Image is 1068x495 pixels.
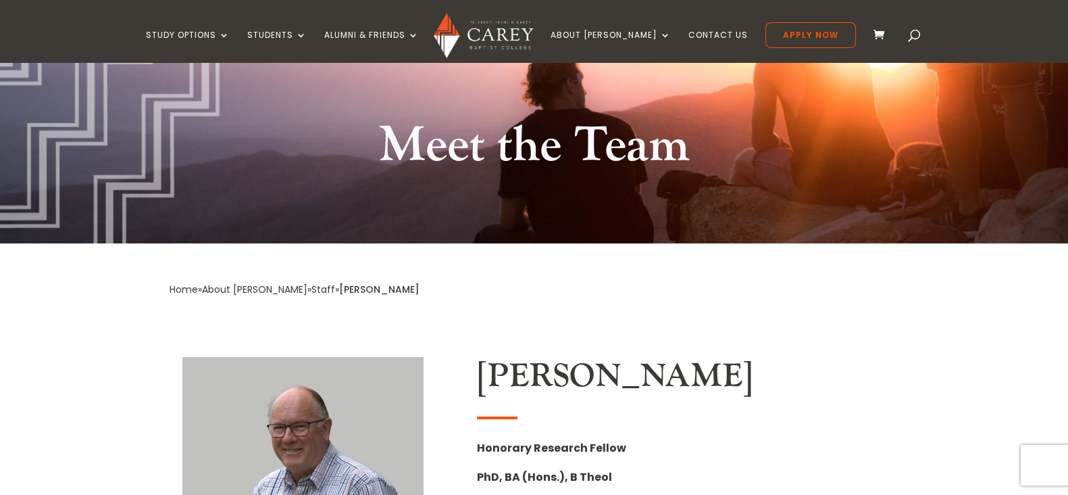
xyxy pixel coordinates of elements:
a: Students [247,30,307,62]
a: About [PERSON_NAME] [551,30,671,62]
a: Home [170,283,198,296]
a: Contact Us [688,30,748,62]
a: About [PERSON_NAME] [202,283,307,296]
img: Carey Baptist College [434,13,533,58]
strong: PhD, BA (Hons.), B Theol [477,469,612,485]
a: Staff [311,283,335,296]
div: [PERSON_NAME] [339,281,419,299]
h1: Meet the Team [355,114,713,185]
a: Alumni & Friends [324,30,419,62]
strong: Honorary Research Fellow [477,440,626,456]
a: Study Options [146,30,230,62]
h2: [PERSON_NAME] [477,357,898,403]
a: Apply Now [765,22,856,48]
div: » » » [170,281,339,299]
